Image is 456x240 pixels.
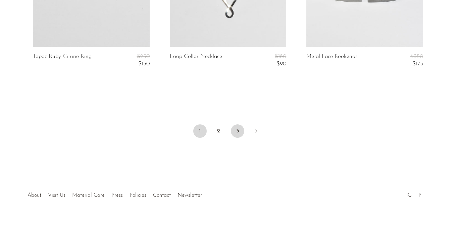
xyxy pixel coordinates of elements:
[412,61,423,67] span: $175
[406,193,412,198] a: IG
[72,193,105,198] a: Material Care
[306,54,357,67] a: Metal Face Bookends
[410,54,423,59] span: $350
[193,124,207,138] span: 1
[250,124,263,139] a: Next
[24,187,205,200] ul: Quick links
[48,193,65,198] a: Visit Us
[212,124,225,138] a: 2
[170,54,222,67] a: Loop Collar Necklace
[275,54,286,59] span: $180
[111,193,123,198] a: Press
[33,54,92,67] a: Topaz Ruby Citrine Ring
[231,124,244,138] a: 3
[403,187,428,200] ul: Social Medias
[138,61,150,67] span: $150
[153,193,171,198] a: Contact
[276,61,286,67] span: $90
[130,193,146,198] a: Policies
[28,193,41,198] a: About
[137,54,150,59] span: $250
[418,193,424,198] a: PT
